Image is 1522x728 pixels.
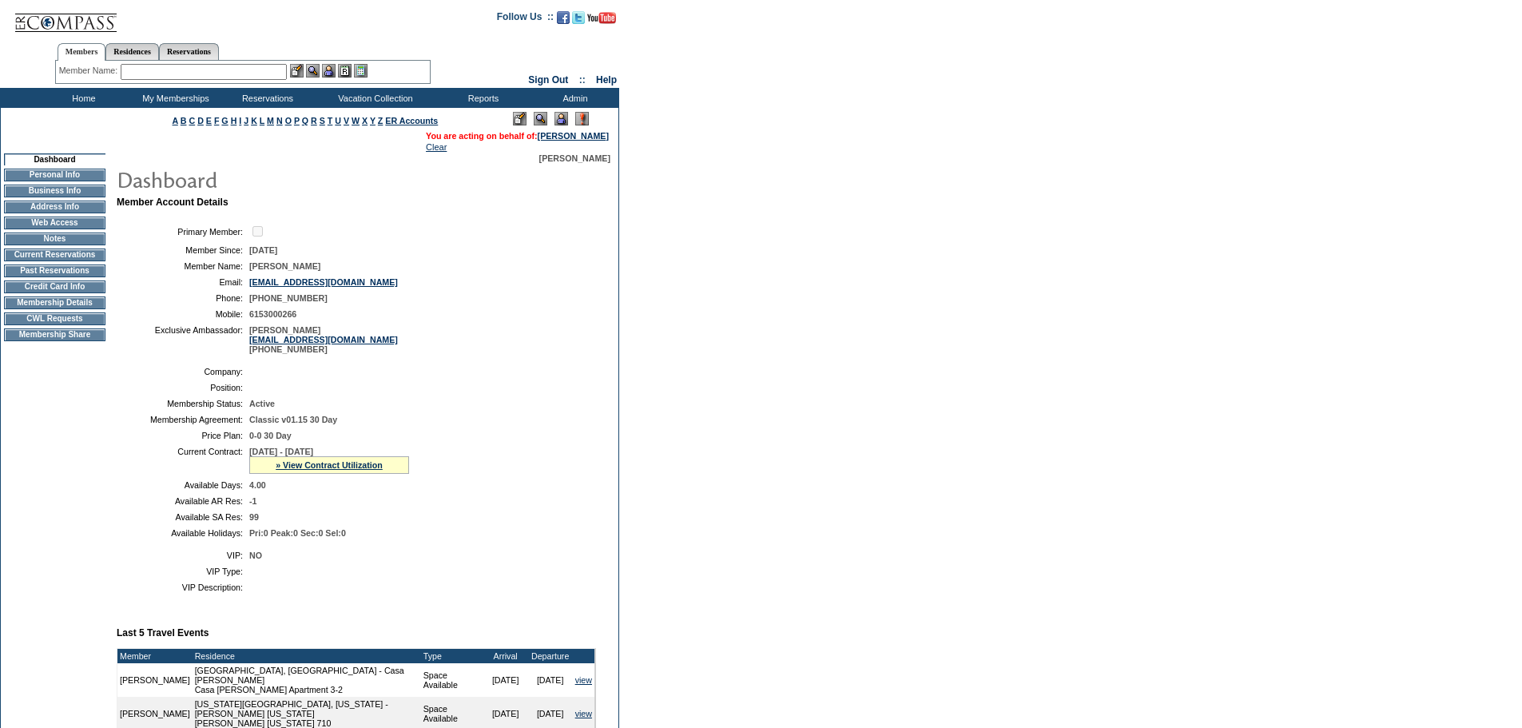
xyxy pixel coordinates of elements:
b: Last 5 Travel Events [117,627,209,638]
td: Follow Us :: [497,10,554,29]
a: Y [370,116,376,125]
td: Current Reservations [4,249,105,261]
td: VIP Type: [123,567,243,576]
td: Primary Member: [123,224,243,239]
span: Pri:0 Peak:0 Sec:0 Sel:0 [249,528,346,538]
a: T [328,116,333,125]
span: [DATE] [249,245,277,255]
img: Log Concern/Member Elevation [575,112,589,125]
span: [PHONE_NUMBER] [249,293,328,303]
a: M [267,116,274,125]
td: Membership Agreement: [123,415,243,424]
td: Reservations [220,88,312,108]
span: 4.00 [249,480,266,490]
a: [EMAIL_ADDRESS][DOMAIN_NAME] [249,335,398,344]
td: Email: [123,277,243,287]
span: -1 [249,496,256,506]
td: VIP Description: [123,583,243,592]
span: 6153000266 [249,309,296,319]
td: Admin [527,88,619,108]
a: W [352,116,360,125]
a: V [344,116,349,125]
a: U [335,116,341,125]
a: O [285,116,292,125]
img: Reservations [338,64,352,78]
span: :: [579,74,586,86]
td: Current Contract: [123,447,243,474]
td: Position: [123,383,243,392]
td: [PERSON_NAME] [117,663,193,697]
a: A [173,116,178,125]
a: S [320,116,325,125]
a: Members [58,43,106,61]
a: Reservations [159,43,219,60]
a: D [197,116,204,125]
a: N [276,116,283,125]
td: VIP: [123,551,243,560]
a: [EMAIL_ADDRESS][DOMAIN_NAME] [249,277,398,287]
img: View Mode [534,112,547,125]
a: G [221,116,228,125]
td: Dashboard [4,153,105,165]
img: Impersonate [322,64,336,78]
td: [GEOGRAPHIC_DATA], [GEOGRAPHIC_DATA] - Casa [PERSON_NAME] Casa [PERSON_NAME] Apartment 3-2 [193,663,421,697]
td: Address Info [4,201,105,213]
td: Member Name: [123,261,243,271]
td: Membership Status: [123,399,243,408]
a: J [244,116,248,125]
td: Available Holidays: [123,528,243,538]
div: Member Name: [59,64,121,78]
a: R [311,116,317,125]
span: You are acting on behalf of: [426,131,609,141]
td: Price Plan: [123,431,243,440]
a: view [575,709,592,718]
a: L [260,116,264,125]
a: Z [378,116,383,125]
td: Exclusive Ambassador: [123,325,243,354]
td: Home [36,88,128,108]
td: Web Access [4,217,105,229]
span: NO [249,551,262,560]
span: 0-0 30 Day [249,431,292,440]
td: Membership Details [4,296,105,309]
td: Notes [4,233,105,245]
span: [PERSON_NAME] [PHONE_NUMBER] [249,325,398,354]
a: C [189,116,195,125]
a: Clear [426,142,447,152]
span: [PERSON_NAME] [249,261,320,271]
span: 99 [249,512,259,522]
td: Business Info [4,185,105,197]
a: K [251,116,257,125]
b: Member Account Details [117,197,228,208]
img: Subscribe to our YouTube Channel [587,12,616,24]
td: Residence [193,649,421,663]
span: [DATE] - [DATE] [249,447,313,456]
img: b_calculator.gif [354,64,368,78]
td: Arrival [483,649,528,663]
a: F [214,116,220,125]
td: [DATE] [528,663,573,697]
img: Edit Mode [513,112,527,125]
img: Impersonate [554,112,568,125]
td: Company: [123,367,243,376]
a: Become our fan on Facebook [557,16,570,26]
a: E [206,116,212,125]
a: Help [596,74,617,86]
td: My Memberships [128,88,220,108]
td: [DATE] [483,663,528,697]
img: Become our fan on Facebook [557,11,570,24]
td: Mobile: [123,309,243,319]
a: Subscribe to our YouTube Channel [587,16,616,26]
td: Space Available [421,663,483,697]
a: Residences [105,43,159,60]
td: Credit Card Info [4,280,105,293]
img: View [306,64,320,78]
td: Member [117,649,193,663]
td: Personal Info [4,169,105,181]
td: Available Days: [123,480,243,490]
td: Departure [528,649,573,663]
span: Active [249,399,275,408]
td: Available SA Res: [123,512,243,522]
td: Type [421,649,483,663]
a: B [181,116,187,125]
